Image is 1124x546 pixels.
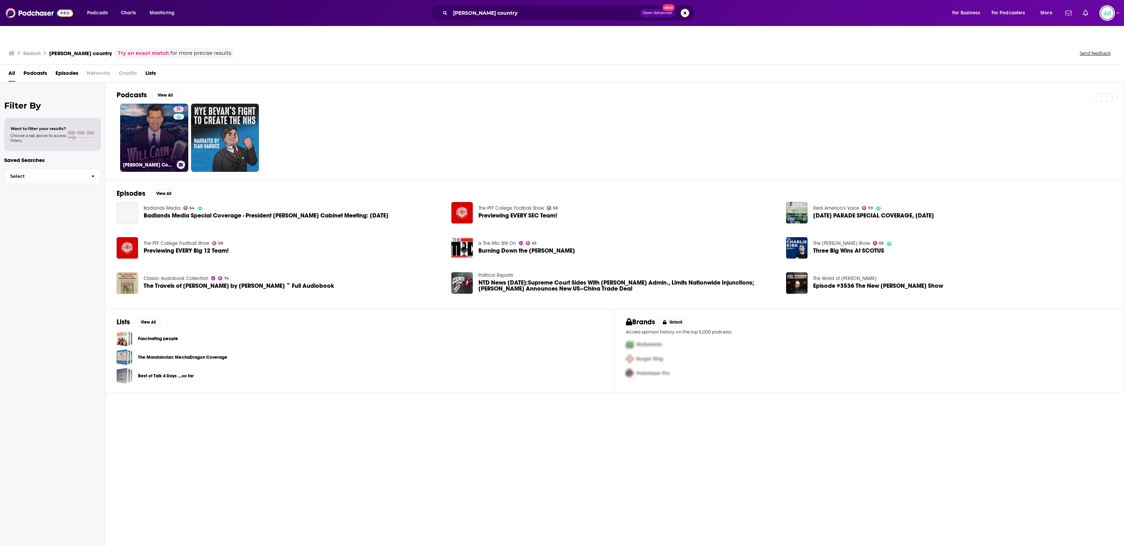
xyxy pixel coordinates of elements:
a: Real America’s Voice [813,205,859,211]
a: The Charlie Kirk Show [813,240,870,246]
a: 64 [183,206,195,210]
a: The Travels of Sir John Mandeville by Sir John Mandeville ~ Full Audiobook [144,283,334,289]
span: Monitoring [150,8,175,18]
a: Three Big Wins At SCOTUS [813,248,884,254]
h2: Episodes [117,189,145,198]
a: The World of Phil Hendrie [813,275,877,281]
a: 93 [873,241,884,245]
span: 58 [553,207,558,210]
h2: Lists [117,318,130,326]
a: Is The Mic Still On [478,240,516,246]
img: User Profile [1099,5,1115,21]
span: 58 [218,242,223,245]
button: View All [151,189,176,198]
a: Show notifications dropdown [1063,7,1074,19]
button: View All [152,91,178,99]
a: Badlands Media Special Coverage - President Trump's Cabinet Meeting: August, 26 2025 [144,213,388,219]
img: MEMORIAL DAY PARADE SPECIAL COVERAGE, MAY 26TH, 2025 [786,202,808,223]
img: NTD News Today:Supreme Court Sides With Trump Admin., Limits Nationwide Injunctions; Trump Announ... [451,272,473,294]
img: Second Pro Logo [623,352,636,366]
a: Previewing EVERY Big 12 Team! [144,248,229,254]
div: Search podcasts, credits, & more... [438,5,702,21]
span: Podchaser Pro [636,370,669,376]
span: 93 [879,242,884,245]
a: Try an exact match [118,49,169,57]
a: 71[PERSON_NAME] Country [120,104,188,172]
a: ListsView All [117,318,161,326]
h2: Filter By [4,100,101,111]
a: Classic Audiobook Collection [144,275,208,281]
img: Third Pro Logo [623,366,636,381]
span: Open Advanced [643,11,672,15]
a: Best of Talk 4 Days ....so far [117,368,132,384]
button: Select [4,168,101,184]
button: Open AdvancedNew [640,9,675,17]
span: 70 [868,207,873,210]
a: Show notifications dropdown [1080,7,1091,19]
img: First Pro Logo [623,337,636,352]
span: 63 [532,242,537,245]
a: NTD News Today:Supreme Court Sides With Trump Admin., Limits Nationwide Injunctions; Trump Announ... [478,280,778,292]
img: Episode #3536 The New Phil Hendrie Show [786,272,808,294]
h2: Podcasts [117,91,147,99]
span: For Business [952,8,980,18]
h2: Brands [626,318,655,326]
button: open menu [947,7,989,19]
a: Episode #3536 The New Phil Hendrie Show [813,283,943,289]
span: More [1040,8,1052,18]
span: Choose a tab above to access filters. [11,133,66,143]
a: The PFF College Football Show [478,205,544,211]
a: Podcasts [24,67,47,82]
span: Burning Down the [PERSON_NAME] [478,248,575,254]
span: [DATE] PARADE SPECIAL COVERAGE, [DATE] [813,213,934,219]
a: The Mandalorian: MechaDragon Coverage [117,349,132,365]
a: MEMORIAL DAY PARADE SPECIAL COVERAGE, MAY 26TH, 2025 [813,213,934,219]
p: Access sponsor history on the top 5,000 podcasts. [626,329,1112,334]
span: Burger King [636,356,663,362]
span: NTD News [DATE]:Supreme Court Sides With [PERSON_NAME] Admin., Limits Nationwide Injunctions; [PE... [478,280,778,292]
img: The Travels of Sir John Mandeville by Sir John Mandeville ~ Full Audiobook [117,272,138,294]
a: All [8,67,15,82]
span: Want to filter your results? [11,126,66,131]
a: Episodes [55,67,78,82]
span: Charts [121,8,136,18]
button: open menu [987,7,1035,19]
span: New [662,4,675,11]
img: Burning Down the Gaetz [451,237,473,259]
button: Unlock [658,318,688,326]
button: open menu [145,7,184,19]
img: Three Big Wins At SCOTUS [786,237,808,259]
a: 63 [526,241,537,245]
input: Search podcasts, credits, & more... [450,7,640,19]
span: Episode #3536 The New [PERSON_NAME] Show [813,283,943,289]
span: Badlands Media Special Coverage - President [PERSON_NAME] Cabinet Meeting: [DATE] [144,213,388,219]
a: The PFF College Football Show [144,240,209,246]
button: View All [136,318,161,326]
span: Select [5,174,86,178]
span: Lists [145,67,156,82]
a: Burning Down the Gaetz [478,248,575,254]
a: Fascinating people [138,335,178,343]
a: Previewing EVERY SEC Team! [451,202,473,223]
a: Best of Talk 4 Days ....so far [138,372,194,380]
button: Show profile menu [1099,5,1115,21]
a: Political Reports [478,272,513,278]
span: The Travels of [PERSON_NAME] by [PERSON_NAME] ~ Full Audiobook [144,283,334,289]
a: 58 [212,241,223,245]
p: Saved Searches [4,157,101,163]
a: 71 [174,106,184,112]
span: 74 [224,277,229,280]
span: 71 [176,106,181,113]
span: Previewing EVERY SEC Team! [478,213,557,219]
